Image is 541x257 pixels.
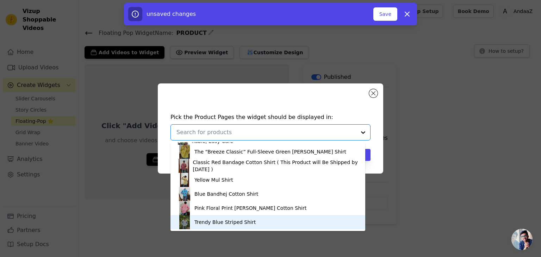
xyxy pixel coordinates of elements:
[194,219,256,226] div: Trendy Blue Striped Shirt
[369,89,378,98] button: Close modal
[178,215,192,229] img: product thumbnail
[373,7,397,21] button: Save
[176,128,356,137] input: Search for products
[194,148,346,155] div: The “Breeze Classic” Full-Sleeve Green [PERSON_NAME] Shirt
[194,190,258,198] div: Blue Bandhej Cotton Shirt
[194,176,233,183] div: Yellow Mul Shirt
[511,229,533,250] a: Open chat
[193,159,358,173] div: Classic Red Bandage Cotton Shirt ( This Product will Be Shipped by [DATE] )
[178,145,192,159] img: product thumbnail
[147,11,196,17] span: unsaved changes
[178,173,192,187] img: product thumbnail
[178,187,192,201] img: product thumbnail
[194,205,306,212] div: Pink Floral Print [PERSON_NAME] Cotton Shirt
[178,201,192,215] img: product thumbnail
[178,159,190,173] img: product thumbnail
[170,113,371,121] h4: Pick the Product Pages the widget should be displayed in:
